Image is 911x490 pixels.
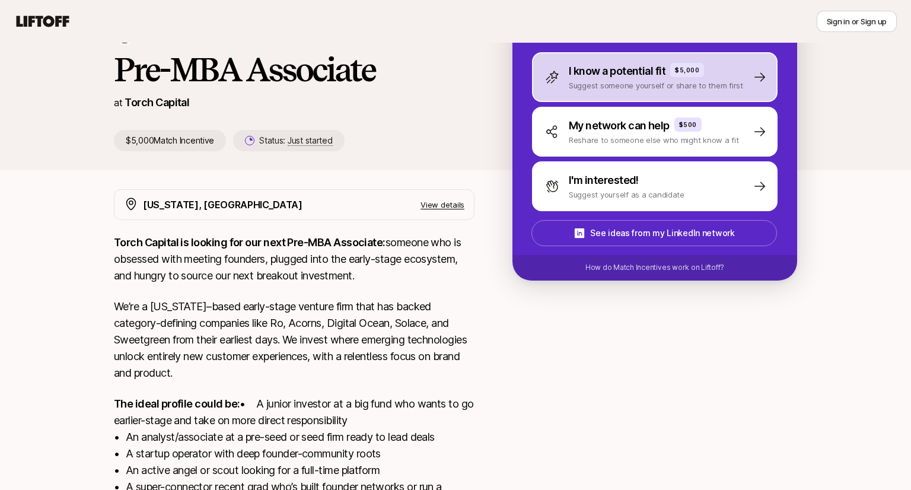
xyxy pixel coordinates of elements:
strong: Torch Capital is looking for our next Pre-MBA Associate: [114,236,386,249]
p: $5,000 Match Incentive [114,130,226,151]
p: Suggest someone yourself or share to them first [569,79,743,91]
p: someone who is obsessed with meeting founders, plugged into the early-stage ecosystem, and hungry... [114,234,474,284]
p: We’re a [US_STATE]–based early-stage venture firm that has backed category-defining companies lik... [114,298,474,381]
button: Sign in or Sign up [817,11,897,32]
p: My network can help [569,117,670,134]
p: $5,000 [675,65,699,75]
span: Just started [288,135,333,146]
h1: Pre-MBA Associate [114,52,474,87]
p: at [114,95,122,110]
p: Reshare to someone else who might know a fit [569,134,739,146]
p: Status: [259,133,332,148]
p: [US_STATE], [GEOGRAPHIC_DATA] [143,197,302,212]
p: View details [421,199,464,211]
strong: The ideal profile could be: [114,397,240,410]
p: $500 [679,120,697,129]
a: Torch Capital [125,96,189,109]
p: I know a potential fit [569,63,665,79]
p: See ideas from my LinkedIn network [590,226,734,240]
p: How do Match Incentives work on Liftoff? [585,262,724,273]
p: Suggest yourself as a candidate [569,189,684,201]
p: I'm interested! [569,172,639,189]
button: See ideas from my LinkedIn network [531,220,777,246]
